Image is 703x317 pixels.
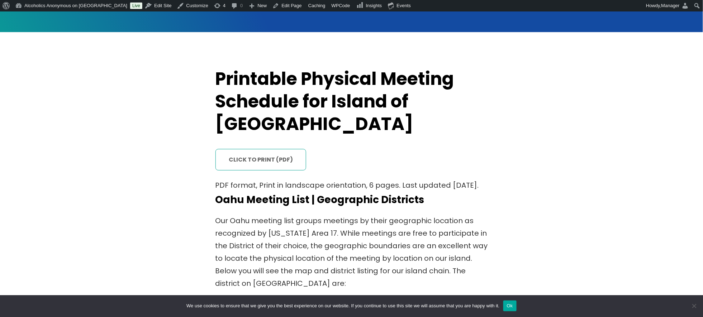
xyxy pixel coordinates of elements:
span: No [690,302,698,309]
span: Manager [661,3,680,8]
span: We use cookies to ensure that we give you the best experience on our website. If you continue to ... [186,302,499,309]
a: click to print (PDF) [215,149,307,170]
p: PDF format, Print in landscape orientation, 6 pages. Last updated [DATE]. [215,179,488,192]
h2: Printable Physical Meeting Schedule for Island of [GEOGRAPHIC_DATA] [215,68,488,136]
button: Ok [503,301,517,311]
h4: Oahu Meeting List | Geographic Districts [215,193,488,206]
p: Our Oahu meeting list groups meetings by their geographic location as recognized by [US_STATE] Ar... [215,215,488,290]
span: Insights [366,3,382,8]
a: Live [130,3,142,9]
